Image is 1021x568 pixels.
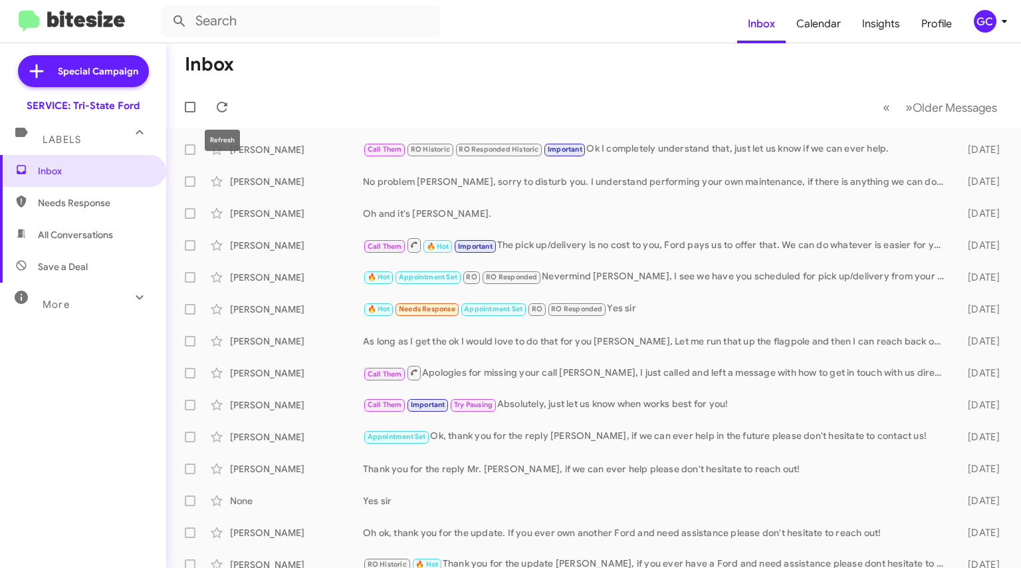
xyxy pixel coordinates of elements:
[911,5,963,43] a: Profile
[230,366,363,380] div: [PERSON_NAME]
[427,242,449,251] span: 🔥 Hot
[230,430,363,444] div: [PERSON_NAME]
[951,239,1010,252] div: [DATE]
[875,94,898,121] button: Previous
[464,305,522,313] span: Appointment Set
[363,237,951,253] div: The pick up/delivery is no cost to you, Ford pays us to offer that. We can do whatever is easier ...
[38,196,151,210] span: Needs Response
[368,432,426,441] span: Appointment Set
[951,207,1010,220] div: [DATE]
[551,305,602,313] span: RO Responded
[230,303,363,316] div: [PERSON_NAME]
[368,273,390,281] span: 🔥 Hot
[399,273,457,281] span: Appointment Set
[38,260,88,273] span: Save a Deal
[230,494,363,507] div: None
[786,5,851,43] a: Calendar
[205,130,240,151] div: Refresh
[368,242,402,251] span: Call Them
[230,239,363,252] div: [PERSON_NAME]
[363,462,951,476] div: Thank you for the reply Mr. [PERSON_NAME], if we can ever help please don't hesitate to reach out!
[951,303,1010,316] div: [DATE]
[230,207,363,220] div: [PERSON_NAME]
[411,400,445,409] span: Important
[532,305,542,313] span: RO
[951,430,1010,444] div: [DATE]
[951,271,1010,284] div: [DATE]
[363,301,951,317] div: Yes sir
[230,175,363,188] div: [PERSON_NAME]
[883,99,890,116] span: «
[363,335,951,348] div: As long as I get the ok I would love to do that for you [PERSON_NAME], Let me run that up the fla...
[458,242,493,251] span: Important
[466,273,477,281] span: RO
[38,228,113,241] span: All Conversations
[897,94,1005,121] button: Next
[368,305,390,313] span: 🔥 Hot
[58,65,138,78] span: Special Campaign
[875,94,1005,121] nav: Page navigation example
[363,207,951,220] div: Oh and it's [PERSON_NAME].
[43,299,70,311] span: More
[18,55,149,87] a: Special Campaign
[363,142,951,157] div: Ok I completely understand that, just let us know if we can ever help.
[974,10,996,33] div: GC
[230,462,363,476] div: [PERSON_NAME]
[368,400,402,409] span: Call Them
[963,10,1006,33] button: GC
[161,5,440,37] input: Search
[363,269,951,285] div: Nevermind [PERSON_NAME], I see we have you scheduled for pick up/delivery from your [STREET_ADDRE...
[230,526,363,539] div: [PERSON_NAME]
[230,271,363,284] div: [PERSON_NAME]
[737,5,786,43] a: Inbox
[230,335,363,348] div: [PERSON_NAME]
[363,364,951,381] div: Apologies for missing your call [PERSON_NAME], I just called and left a message with how to get i...
[951,143,1010,156] div: [DATE]
[230,143,363,156] div: [PERSON_NAME]
[548,145,582,154] span: Important
[43,134,81,146] span: Labels
[368,370,402,378] span: Call Them
[399,305,455,313] span: Needs Response
[951,494,1010,507] div: [DATE]
[486,273,537,281] span: RO Responded
[951,175,1010,188] div: [DATE]
[459,145,538,154] span: RO Responded Historic
[454,400,493,409] span: Try Pausing
[363,526,951,539] div: Oh ok, thank you for the update. If you ever own another Ford and need assistance please don't he...
[363,494,951,507] div: Yes sir
[951,526,1010,539] div: [DATE]
[851,5,911,43] a: Insights
[913,100,997,115] span: Older Messages
[951,366,1010,380] div: [DATE]
[951,398,1010,412] div: [DATE]
[411,145,450,154] span: RO Historic
[38,164,151,178] span: Inbox
[368,145,402,154] span: Call Them
[363,429,951,444] div: Ok, thank you for the reply [PERSON_NAME], if we can ever help in the future please don't hesitat...
[363,397,951,412] div: Absolutely, just let us know when works best for you!
[230,398,363,412] div: [PERSON_NAME]
[951,335,1010,348] div: [DATE]
[363,175,951,188] div: No problem [PERSON_NAME], sorry to disturb you. I understand performing your own maintenance, if ...
[951,462,1010,476] div: [DATE]
[27,99,140,112] div: SERVICE: Tri-State Ford
[905,99,913,116] span: »
[185,54,234,75] h1: Inbox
